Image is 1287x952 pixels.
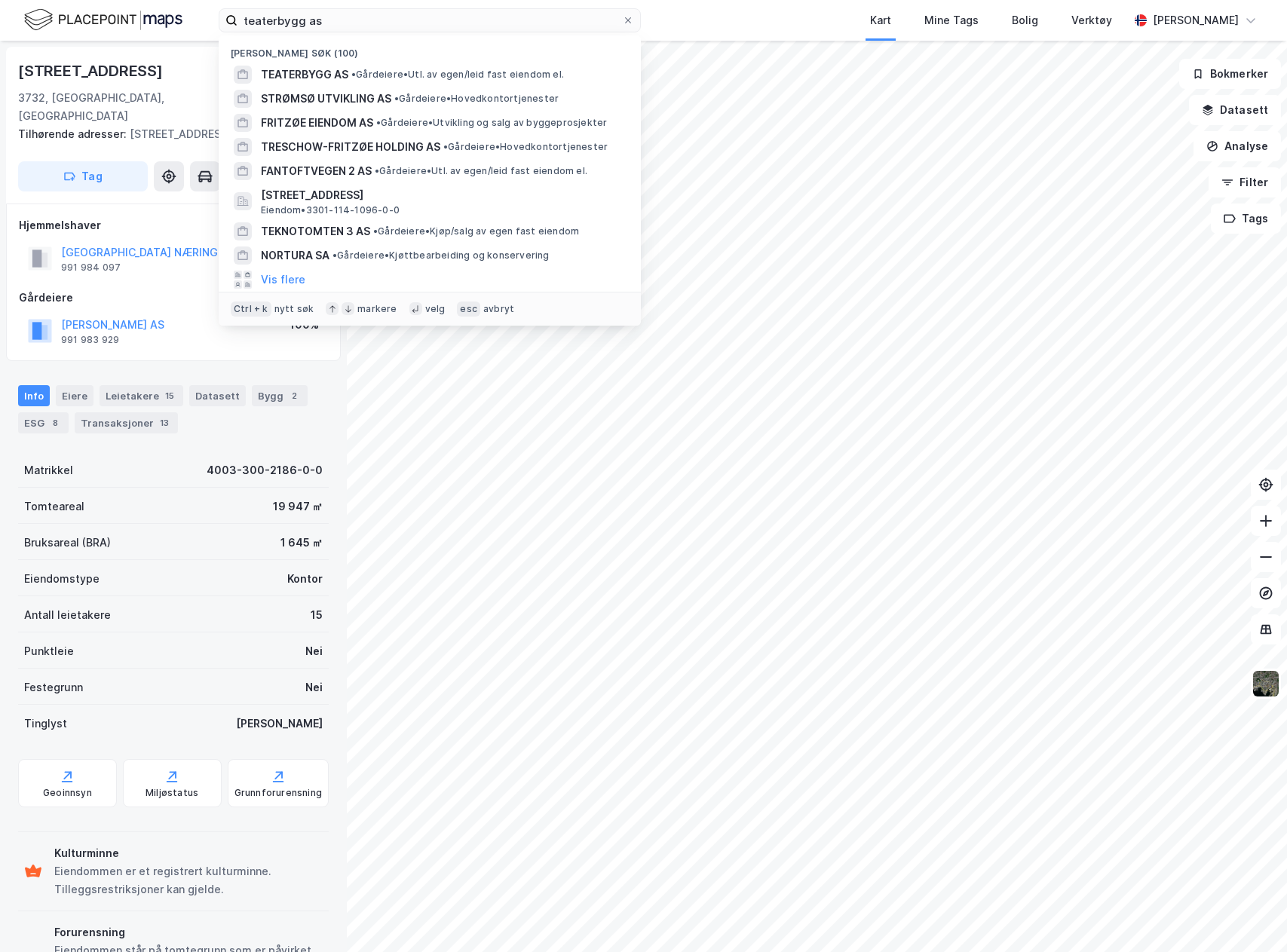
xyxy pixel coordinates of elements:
[162,388,177,403] div: 15
[18,412,69,433] div: ESG
[375,165,587,177] span: Gårdeiere • Utl. av egen/leid fast eiendom el.
[19,289,328,307] div: Gårdeiere
[261,246,329,265] span: NORTURA SA
[207,461,323,479] div: 4003-300-2186-0-0
[100,385,183,406] div: Leietakere
[261,186,623,204] span: [STREET_ADDRESS]
[261,204,400,216] span: Eiendom • 3301-114-1096-0-0
[24,678,83,696] div: Festegrunn
[332,249,337,261] span: •
[24,570,100,588] div: Eiendomstype
[351,69,356,80] span: •
[261,90,391,108] span: STRØMSØ UTVIKLING AS
[305,642,323,660] div: Nei
[157,415,172,430] div: 13
[61,334,119,346] div: 991 983 929
[54,862,323,898] div: Eiendommen er et registrert kulturminne. Tilleggsrestriksjoner kan gjelde.
[870,11,891,29] div: Kart
[18,127,130,140] span: Tilhørende adresser:
[24,606,111,624] div: Antall leietakere
[18,59,166,83] div: [STREET_ADDRESS]
[274,303,314,315] div: nytt søk
[231,302,271,317] div: Ctrl + k
[61,262,121,274] div: 991 984 097
[394,93,559,105] span: Gårdeiere • Hovedkontortjenester
[146,787,198,799] div: Miljøstatus
[273,497,323,516] div: 19 947 ㎡
[43,787,92,799] div: Geoinnsyn
[287,570,323,588] div: Kontor
[1153,11,1239,29] div: [PERSON_NAME]
[311,606,323,624] div: 15
[261,114,373,132] span: FRITZØE EIENDOM AS
[18,89,250,125] div: 3732, [GEOGRAPHIC_DATA], [GEOGRAPHIC_DATA]
[443,141,608,153] span: Gårdeiere • Hovedkontortjenester
[219,35,641,63] div: [PERSON_NAME] søk (100)
[375,165,379,176] span: •
[54,844,323,862] div: Kulturminne
[373,225,579,237] span: Gårdeiere • Kjøp/salg av egen fast eiendom
[252,385,308,406] div: Bygg
[261,162,372,180] span: FANTOFTVEGEN 2 AS
[483,303,514,315] div: avbryt
[1179,59,1281,89] button: Bokmerker
[54,923,323,941] div: Forurensning
[1012,11,1038,29] div: Bolig
[280,534,323,552] div: 1 645 ㎡
[457,302,480,317] div: esc
[1211,204,1281,234] button: Tags
[18,125,317,143] div: [STREET_ADDRESS]
[24,534,111,552] div: Bruksareal (BRA)
[261,271,305,289] button: Vis flere
[24,642,74,660] div: Punktleie
[357,303,397,315] div: markere
[305,678,323,696] div: Nei
[19,216,328,234] div: Hjemmelshaver
[24,461,73,479] div: Matrikkel
[1194,131,1281,161] button: Analyse
[425,303,446,315] div: velg
[234,787,322,799] div: Grunnforurensning
[376,117,607,129] span: Gårdeiere • Utvikling og salg av byggeprosjekter
[261,222,370,240] span: TEKNOTOMTEN 3 AS
[237,9,622,32] input: Søk på adresse, matrikkel, gårdeiere, leietakere eller personer
[332,249,550,262] span: Gårdeiere • Kjøttbearbeiding og konservering
[47,415,63,430] div: 8
[1252,669,1280,698] img: 9k=
[394,93,399,104] span: •
[24,715,67,733] div: Tinglyst
[236,715,323,733] div: [PERSON_NAME]
[443,141,448,152] span: •
[56,385,93,406] div: Eiere
[351,69,564,81] span: Gårdeiere • Utl. av egen/leid fast eiendom el.
[18,161,148,191] button: Tag
[1209,167,1281,197] button: Filter
[1071,11,1112,29] div: Verktøy
[189,385,246,406] div: Datasett
[24,497,84,516] div: Tomteareal
[75,412,178,433] div: Transaksjoner
[24,7,182,33] img: logo.f888ab2527a4732fd821a326f86c7f29.svg
[1212,880,1287,952] iframe: Chat Widget
[18,385,50,406] div: Info
[1189,95,1281,125] button: Datasett
[924,11,979,29] div: Mine Tags
[376,117,381,128] span: •
[261,138,440,156] span: TRESCHOW-FRITZØE HOLDING AS
[373,225,378,237] span: •
[287,388,302,403] div: 2
[261,66,348,84] span: TEATERBYGG AS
